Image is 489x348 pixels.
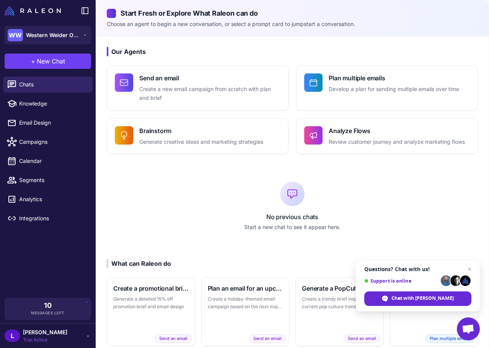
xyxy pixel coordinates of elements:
[465,265,474,274] span: Close chat
[5,26,91,44] button: WWWestern Welder Outfitting
[295,277,384,346] button: Generate a PopCulture themed briefCreate a trendy brief inspired by current pop culture trendsSen...
[19,99,86,108] span: Knowledge
[107,20,478,28] p: Choose an agent to begin a new conversation, or select a prompt card to jumpstart a conversation.
[3,96,93,112] a: Knowledge
[329,138,465,146] p: Review customer journey and analyze marketing flows
[23,328,67,337] span: [PERSON_NAME]
[113,284,189,293] h3: Create a promotional brief and email
[139,138,263,146] p: Generate creative ideas and marketing strategies
[3,172,93,188] a: Segments
[3,153,93,169] a: Calendar
[5,54,91,69] button: +New Chat
[37,57,65,66] span: New Chat
[5,6,61,15] img: Raleon Logo
[457,317,480,340] div: Open chat
[302,284,377,293] h3: Generate a PopCulture themed brief
[19,157,86,165] span: Calendar
[19,214,86,223] span: Integrations
[364,291,471,306] div: Chat with Raleon
[3,115,93,131] a: Email Design
[3,76,93,93] a: Chats
[208,284,283,293] h3: Plan an email for an upcoming holiday
[296,65,478,111] button: Plan multiple emailsDevelop a plan for sending multiple emails over time
[19,195,86,203] span: Analytics
[107,118,289,154] button: BrainstormGenerate creative ideas and marketing strategies
[3,134,93,150] a: Campaigns
[364,266,471,272] span: Questions? Chat with us!
[5,330,20,342] div: L
[113,295,189,310] p: Generate a detailed 15% off promotion brief and email design
[3,210,93,226] a: Integrations
[425,334,474,343] span: Plan multiple emails
[107,223,478,231] p: Start a new chat to see it appear here.
[364,278,438,284] span: Support is online
[44,302,52,309] span: 10
[391,295,454,302] span: Chat with [PERSON_NAME]
[249,334,286,343] span: Send an email
[139,126,263,135] h4: Brainstorm
[31,57,35,66] span: +
[155,334,192,343] span: Send an email
[5,6,64,15] a: Raleon Logo
[107,277,195,346] button: Create a promotional brief and emailGenerate a detailed 15% off promotion brief and email designS...
[208,295,283,310] p: Create a holiday-themed email campaign based on the next major holiday
[8,29,23,41] div: WW
[107,212,478,221] p: No previous chats
[107,65,289,111] button: Send an emailCreate a new email campaign from scratch with plan and brief
[26,31,80,39] span: Western Welder Outfitting
[19,80,86,89] span: Chats
[344,334,380,343] span: Send an email
[329,73,459,83] h4: Plan multiple emails
[19,176,86,184] span: Segments
[302,295,377,310] p: Create a trendy brief inspired by current pop culture trends
[139,85,280,102] p: Create a new email campaign from scratch with plan and brief
[296,118,478,154] button: Analyze FlowsReview customer journey and analyze marketing flows
[19,138,86,146] span: Campaigns
[329,126,465,135] h4: Analyze Flows
[139,73,280,83] h4: Send an email
[19,119,86,127] span: Email Design
[23,337,67,343] span: Trial Active
[107,259,171,268] div: What can Raleon do
[329,85,459,94] p: Develop a plan for sending multiple emails over time
[3,191,93,207] a: Analytics
[107,47,478,56] h3: Our Agents
[390,277,478,346] button: Plan next months emailsGet a comprehensive plan of email campaigns to run over the next monthPlan...
[201,277,290,346] button: Plan an email for an upcoming holidayCreate a holiday-themed email campaign based on the next maj...
[107,8,478,18] h2: Start Fresh or Explore What Raleon can do
[31,310,65,316] span: Messages Left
